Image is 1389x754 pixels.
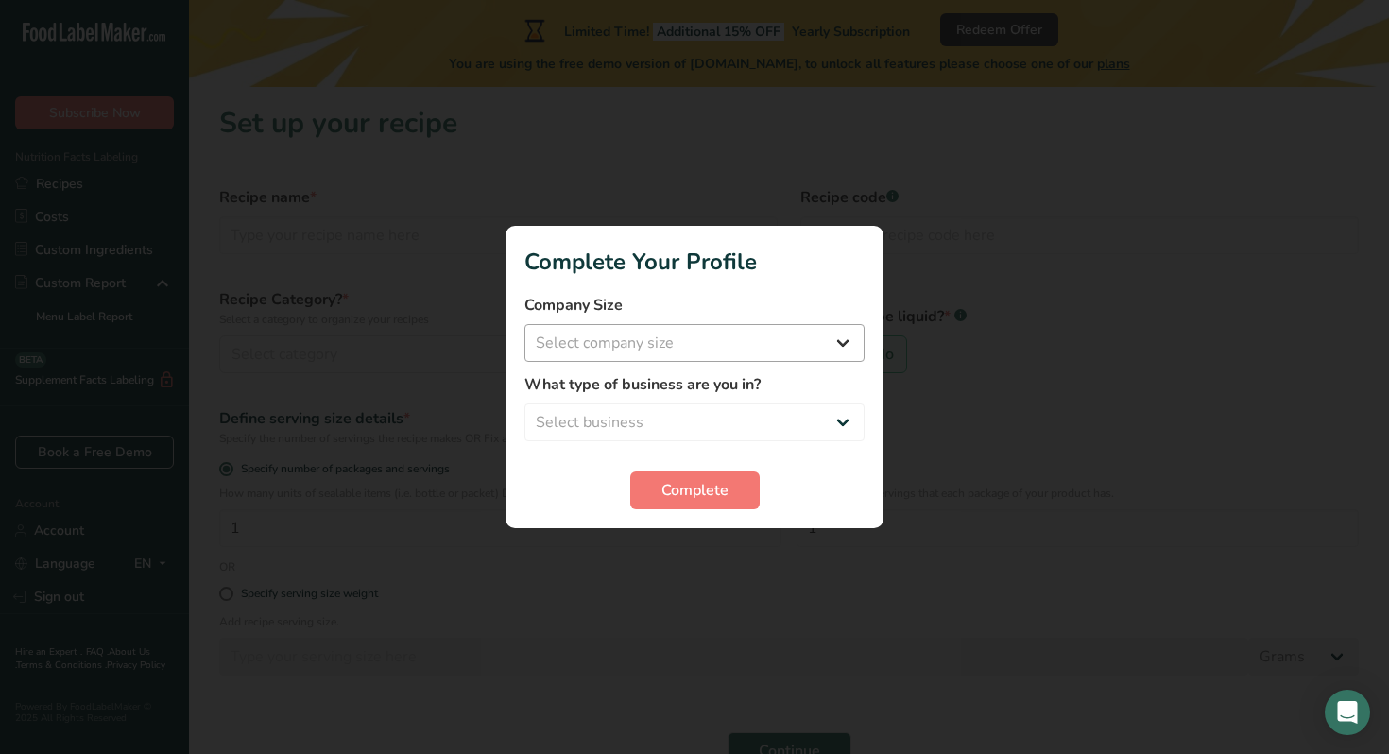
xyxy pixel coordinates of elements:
[524,373,865,396] label: What type of business are you in?
[524,294,865,317] label: Company Size
[630,471,760,509] button: Complete
[1325,690,1370,735] div: Open Intercom Messenger
[661,479,729,502] span: Complete
[524,245,865,279] h1: Complete Your Profile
